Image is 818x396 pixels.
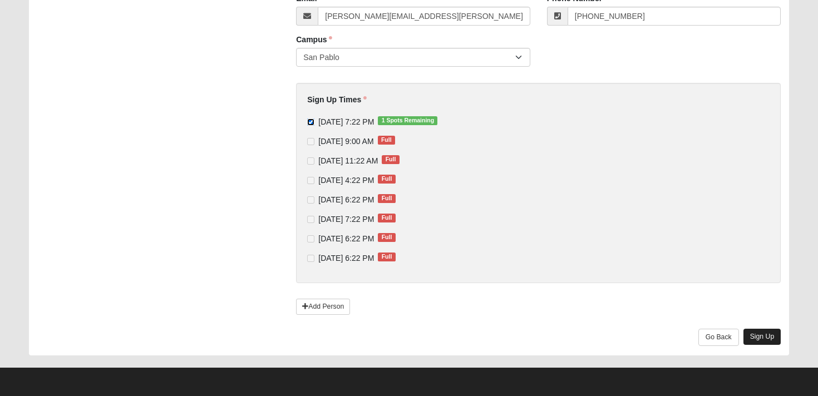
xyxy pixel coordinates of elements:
[307,196,314,204] input: [DATE] 6:22 PMFull
[378,116,437,125] span: 1 Spots Remaining
[296,299,350,315] a: Add Person
[378,253,395,261] span: Full
[378,214,395,222] span: Full
[318,215,374,224] span: [DATE] 7:22 PM
[307,216,314,223] input: [DATE] 7:22 PMFull
[378,175,395,184] span: Full
[318,117,374,126] span: [DATE] 7:22 PM
[318,156,378,165] span: [DATE] 11:22 AM
[307,138,314,145] input: [DATE] 9:00 AMFull
[307,94,367,105] label: Sign Up Times
[318,137,373,146] span: [DATE] 9:00 AM
[378,194,395,203] span: Full
[318,195,374,204] span: [DATE] 6:22 PM
[296,34,332,45] label: Campus
[307,157,314,165] input: [DATE] 11:22 AMFull
[307,235,314,242] input: [DATE] 6:22 PMFull
[378,136,395,145] span: Full
[318,234,374,243] span: [DATE] 6:22 PM
[318,254,374,263] span: [DATE] 6:22 PM
[743,329,781,345] a: Sign Up
[698,329,739,346] a: Go Back
[382,155,399,164] span: Full
[307,118,314,126] input: [DATE] 7:22 PM1 Spots Remaining
[307,177,314,184] input: [DATE] 4:22 PMFull
[318,176,374,185] span: [DATE] 4:22 PM
[307,255,314,262] input: [DATE] 6:22 PMFull
[378,233,395,242] span: Full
